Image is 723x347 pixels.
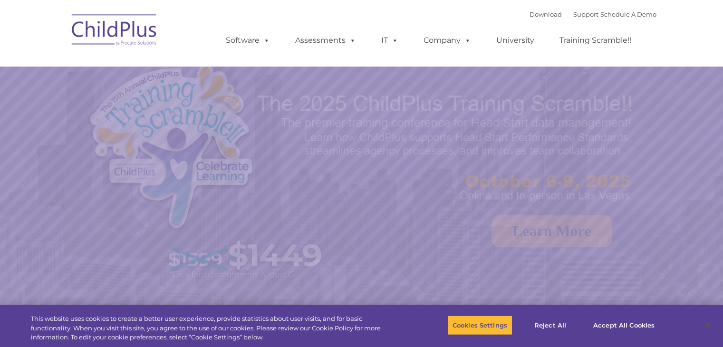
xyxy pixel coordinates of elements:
[447,315,512,335] button: Cookies Settings
[286,31,366,50] a: Assessments
[216,31,280,50] a: Software
[31,314,398,342] div: This website uses cookies to create a better user experience, provide statistics about user visit...
[600,10,656,18] a: Schedule A Demo
[697,315,718,336] button: Close
[492,215,612,247] a: Learn More
[521,315,580,335] button: Reject All
[530,10,562,18] a: Download
[573,10,598,18] a: Support
[487,31,544,50] a: University
[530,10,656,18] font: |
[550,31,641,50] a: Training Scramble!!
[372,31,408,50] a: IT
[588,315,660,335] button: Accept All Cookies
[414,31,481,50] a: Company
[67,8,162,55] img: ChildPlus by Procare Solutions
